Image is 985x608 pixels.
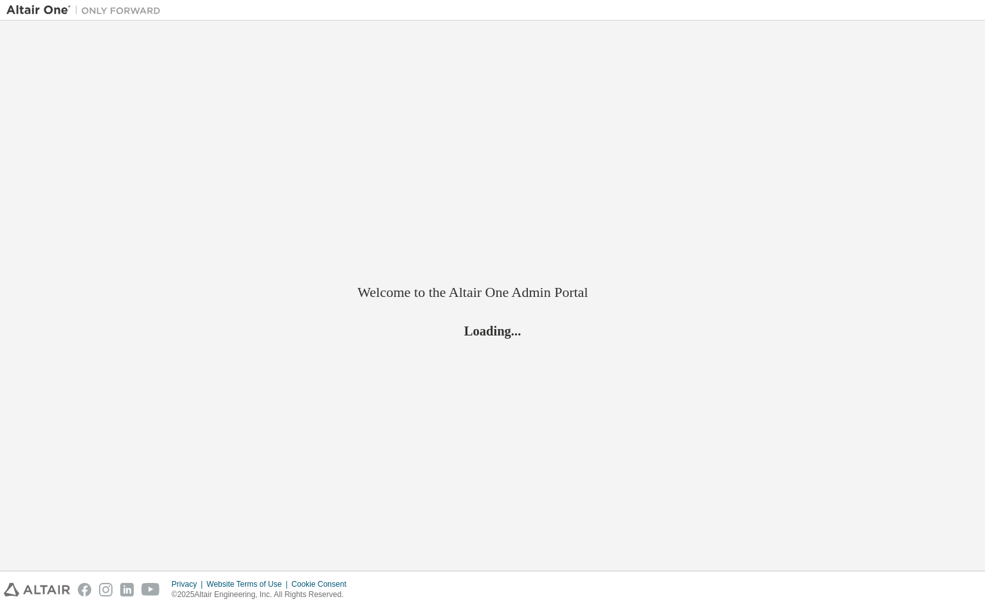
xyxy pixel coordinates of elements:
[120,583,134,596] img: linkedin.svg
[291,579,354,589] div: Cookie Consent
[6,4,167,17] img: Altair One
[4,583,70,596] img: altair_logo.svg
[99,583,113,596] img: instagram.svg
[357,323,628,339] h2: Loading...
[206,579,291,589] div: Website Terms of Use
[172,579,206,589] div: Privacy
[172,589,354,600] p: © 2025 Altair Engineering, Inc. All Rights Reserved.
[357,283,628,301] h2: Welcome to the Altair One Admin Portal
[78,583,91,596] img: facebook.svg
[141,583,160,596] img: youtube.svg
